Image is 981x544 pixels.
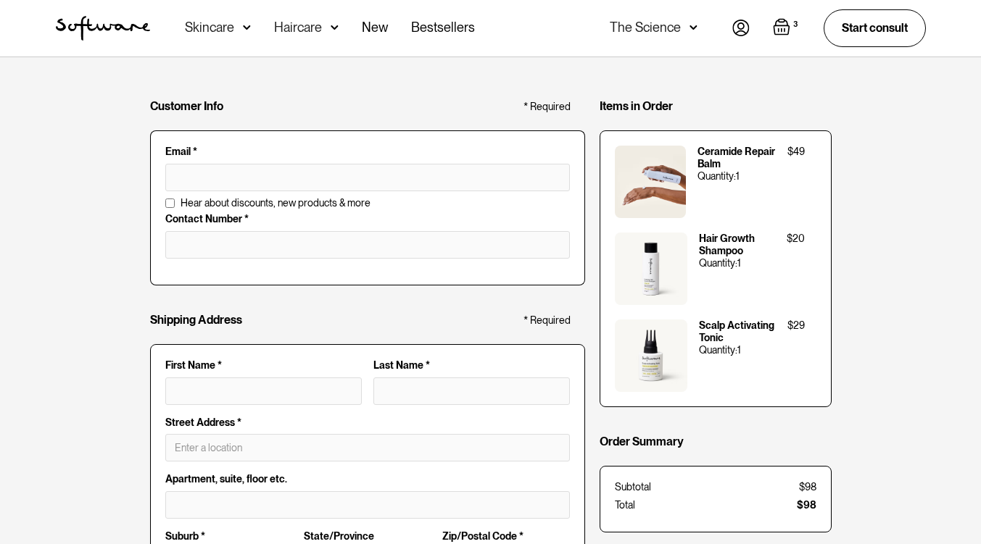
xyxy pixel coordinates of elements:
[737,257,741,269] div: 1
[699,344,737,356] div: Quantity:
[56,16,150,41] img: Software Logo
[165,198,175,208] input: Hear about discounts, new products & more
[787,233,805,245] div: $20
[523,314,571,327] div: * Required
[165,530,292,543] label: Suburb *
[615,499,635,511] div: Total
[699,233,775,257] div: Hair Growth Shampoo
[304,530,431,543] label: State/Province
[690,20,698,35] img: arrow down
[699,319,776,344] div: Scalp Activating Tonic
[737,344,741,356] div: 1
[165,434,570,461] input: Enter a location
[600,99,673,113] h4: Items in Order
[736,170,740,183] div: 1
[165,213,570,225] label: Contact Number *
[790,18,800,31] div: 3
[699,257,737,269] div: Quantity:
[610,20,681,35] div: The Science
[274,20,322,35] div: Haircare
[799,481,816,493] div: $98
[165,417,570,429] label: Street Address *
[824,9,926,46] a: Start consult
[150,99,223,113] h4: Customer Info
[243,20,251,35] img: arrow down
[787,319,805,332] div: $29
[698,170,736,183] div: Quantity:
[331,20,339,35] img: arrow down
[181,197,371,209] span: Hear about discounts, new products & more
[615,481,651,493] div: Subtotal
[797,499,816,511] div: $98
[698,146,775,170] div: Ceramide Repair Balm
[773,18,800,38] a: Open cart containing 3 items
[165,146,570,158] label: Email *
[600,435,684,448] h4: Order Summary
[523,101,571,113] div: * Required
[165,359,362,372] label: First Name *
[56,16,150,41] a: home
[373,359,570,372] label: Last Name *
[185,20,234,35] div: Skincare
[165,473,570,485] label: Apartment, suite, floor etc.
[442,530,569,543] label: Zip/Postal Code *
[150,313,242,327] h4: Shipping Address
[787,146,805,158] div: $49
